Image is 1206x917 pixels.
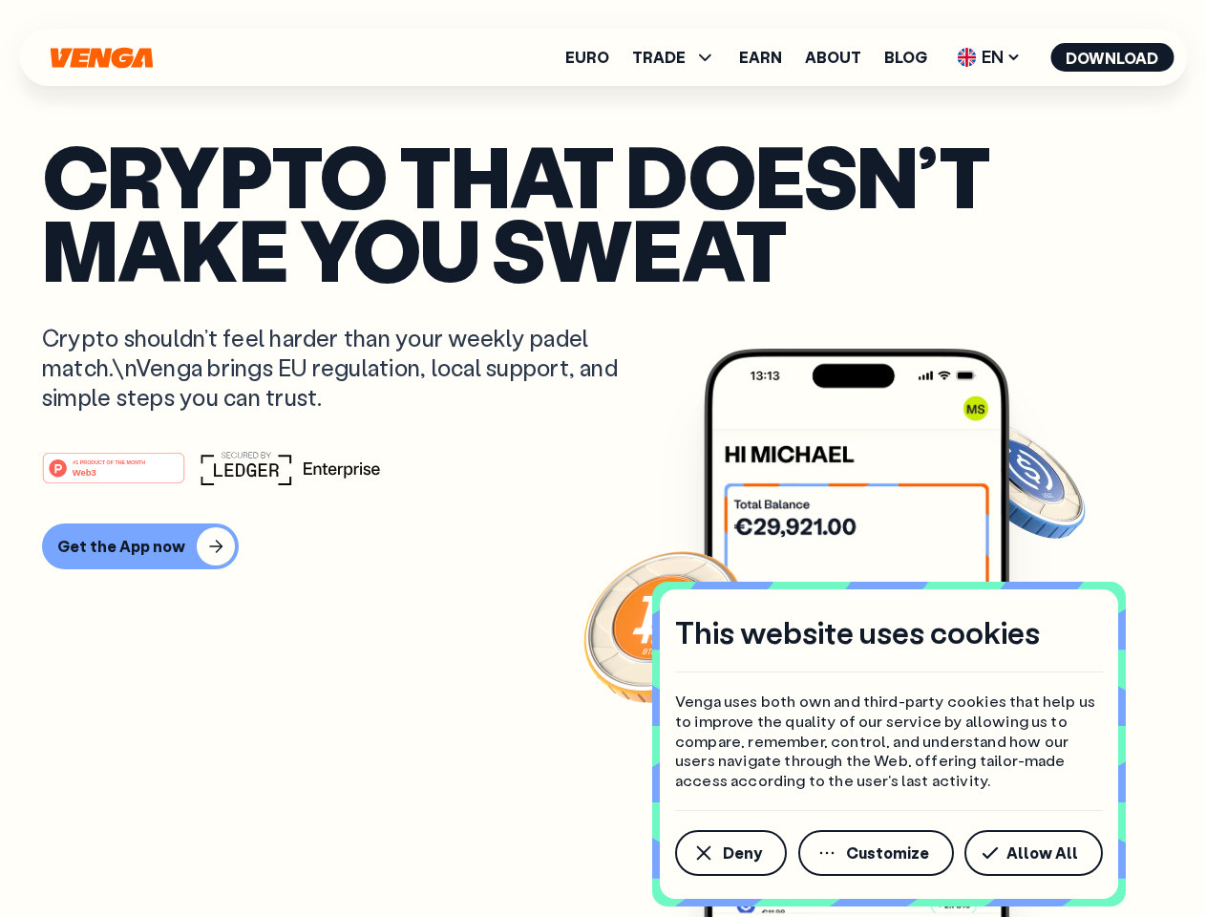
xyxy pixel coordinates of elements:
a: Get the App now [42,523,1164,569]
span: TRADE [632,46,716,69]
button: Allow All [964,830,1103,876]
button: Download [1050,43,1174,72]
span: TRADE [632,50,686,65]
img: USDC coin [952,411,1090,548]
button: Deny [675,830,787,876]
a: #1 PRODUCT OF THE MONTHWeb3 [42,463,185,488]
span: Customize [846,845,929,861]
p: Crypto that doesn’t make you sweat [42,139,1164,285]
img: Bitcoin [580,540,751,712]
p: Venga uses both own and third-party cookies that help us to improve the quality of our service by... [675,692,1103,791]
div: Get the App now [57,537,185,556]
button: Customize [798,830,954,876]
span: Deny [723,845,762,861]
p: Crypto shouldn’t feel harder than your weekly padel match.\nVenga brings EU regulation, local sup... [42,323,645,413]
tspan: Web3 [73,466,96,477]
tspan: #1 PRODUCT OF THE MONTH [73,458,145,464]
button: Get the App now [42,523,239,569]
a: About [805,50,861,65]
img: flag-uk [957,48,976,67]
span: EN [950,42,1027,73]
span: Allow All [1006,845,1078,861]
svg: Home [48,47,155,69]
a: Earn [739,50,782,65]
a: Euro [565,50,609,65]
h4: This website uses cookies [675,612,1040,652]
a: Blog [884,50,927,65]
